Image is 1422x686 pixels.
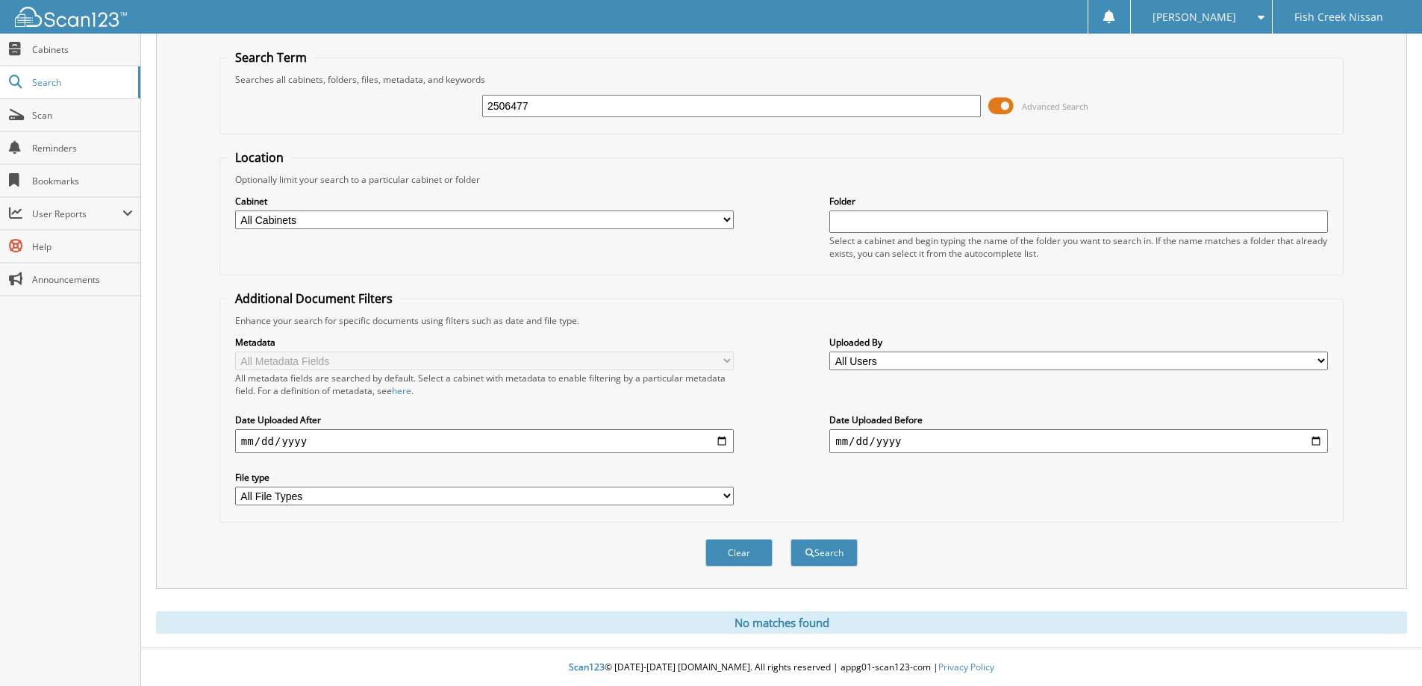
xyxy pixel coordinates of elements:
a: Privacy Policy [938,661,994,673]
input: start [235,429,734,453]
span: Cabinets [32,43,133,56]
label: Folder [829,195,1328,208]
div: Enhance your search for specific documents using filters such as date and file type. [228,314,1335,327]
span: User Reports [32,208,122,220]
a: here [392,384,411,397]
span: [PERSON_NAME] [1153,13,1236,22]
button: Search [790,539,858,567]
button: Clear [705,539,773,567]
span: Search [32,76,131,89]
iframe: Chat Widget [1347,614,1422,686]
input: end [829,429,1328,453]
img: scan123-logo-white.svg [15,7,127,27]
span: Scan123 [569,661,605,673]
div: Optionally limit your search to a particular cabinet or folder [228,173,1335,186]
legend: Additional Document Filters [228,290,400,307]
span: Fish Creek Nissan [1294,13,1383,22]
span: Bookmarks [32,175,133,187]
legend: Location [228,149,291,166]
label: Date Uploaded After [235,414,734,426]
span: Advanced Search [1022,101,1088,112]
div: Searches all cabinets, folders, files, metadata, and keywords [228,73,1335,86]
span: Announcements [32,273,133,286]
label: Metadata [235,336,734,349]
label: Cabinet [235,195,734,208]
div: Select a cabinet and begin typing the name of the folder you want to search in. If the name match... [829,234,1328,260]
legend: Search Term [228,49,314,66]
span: Help [32,240,133,253]
label: File type [235,471,734,484]
div: All metadata fields are searched by default. Select a cabinet with metadata to enable filtering b... [235,372,734,397]
span: Reminders [32,142,133,155]
span: Scan [32,109,133,122]
label: Uploaded By [829,336,1328,349]
div: No matches found [156,611,1407,634]
label: Date Uploaded Before [829,414,1328,426]
div: © [DATE]-[DATE] [DOMAIN_NAME]. All rights reserved | appg01-scan123-com | [141,649,1422,686]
